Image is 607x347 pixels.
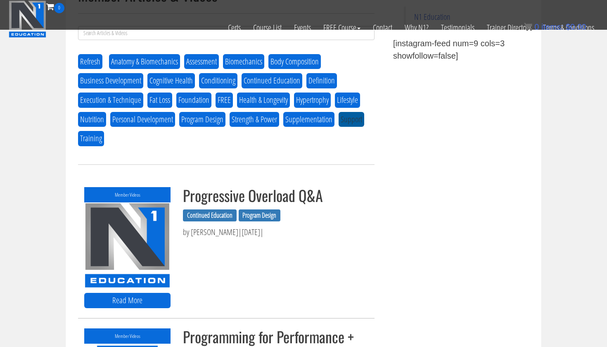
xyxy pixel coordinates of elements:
[288,13,317,42] a: Events
[46,1,64,12] a: 0
[78,73,143,88] button: Business Development
[534,22,539,31] span: 0
[481,13,537,42] a: Trainer Directory
[335,93,360,108] button: Lifestyle
[183,209,236,222] span: Continued Education
[183,226,238,238] span: by [PERSON_NAME]
[110,112,175,127] button: Personal Development
[109,54,180,69] button: Anatomy & Biomechanics
[294,93,331,108] button: Hypertrophy
[78,112,106,127] button: Nutrition
[78,131,104,146] button: Training
[566,22,570,31] span: $
[179,112,225,127] button: Program Design
[524,22,586,31] a: 0 items: $0.00
[184,54,219,69] button: Assessment
[176,93,211,108] button: Foundation
[216,93,233,108] button: FREE
[242,73,302,88] button: Continued Education
[222,13,247,42] a: Certs
[84,333,171,339] h6: Member Videos
[541,22,563,31] span: items:
[183,226,368,238] p: | |
[78,54,102,69] button: Refresh
[242,226,260,238] span: [DATE]
[9,0,46,38] img: n1-education
[566,22,586,31] bdi: 0.00
[283,112,334,127] button: Supplementation
[339,112,364,127] button: Support
[199,73,237,88] button: Conditioning
[230,112,279,127] button: Strength & Power
[239,209,280,222] span: Program Design
[317,13,367,42] a: FREE Course
[183,187,368,204] h3: Progressive Overload Q&A
[84,192,171,197] h6: Member Videos
[393,37,523,62] div: [instagram-feed num=9 cols=3 showfollow=false]
[524,23,532,31] img: icon11.png
[537,13,600,42] a: Terms & Conditions
[147,93,172,108] button: Fat Loss
[54,3,64,13] span: 0
[84,293,171,308] a: Read More
[268,54,321,69] button: Body Composition
[147,73,195,88] button: Cognitive Health
[237,93,290,108] button: Health & Longevity
[435,13,481,42] a: Testimonials
[223,54,264,69] button: Biomechanics
[398,13,435,42] a: Why N1?
[247,13,288,42] a: Course List
[84,202,171,288] img: Progressive Overload Q&A
[78,93,143,108] button: Execution & Technique
[367,13,398,42] a: Contact
[306,73,337,88] button: Definition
